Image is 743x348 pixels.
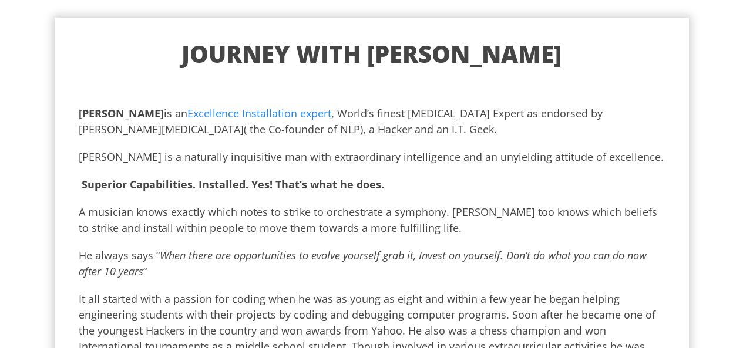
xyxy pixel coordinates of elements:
[187,106,331,120] a: Excellence Installation expert
[79,39,665,69] h1: Journey with [PERSON_NAME]
[82,177,384,191] b: Superior Capabilities. Installed. Yes! That’s what he does.
[79,248,647,278] i: When there are opportunities to evolve yourself grab it, Invest on yourself. Don’t do what you ca...
[79,106,164,120] b: [PERSON_NAME]
[79,106,665,137] p: is an , World’s finest [MEDICAL_DATA] Expert as endorsed by [PERSON_NAME][MEDICAL_DATA]( the Co-f...
[79,204,665,236] p: A musician knows exactly which notes to strike to orchestrate a symphony. [PERSON_NAME] too knows...
[79,248,665,279] p: He always says “ “
[79,149,665,165] p: [PERSON_NAME] is a naturally inquisitive man with extraordinary intelligence and an unyielding at...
